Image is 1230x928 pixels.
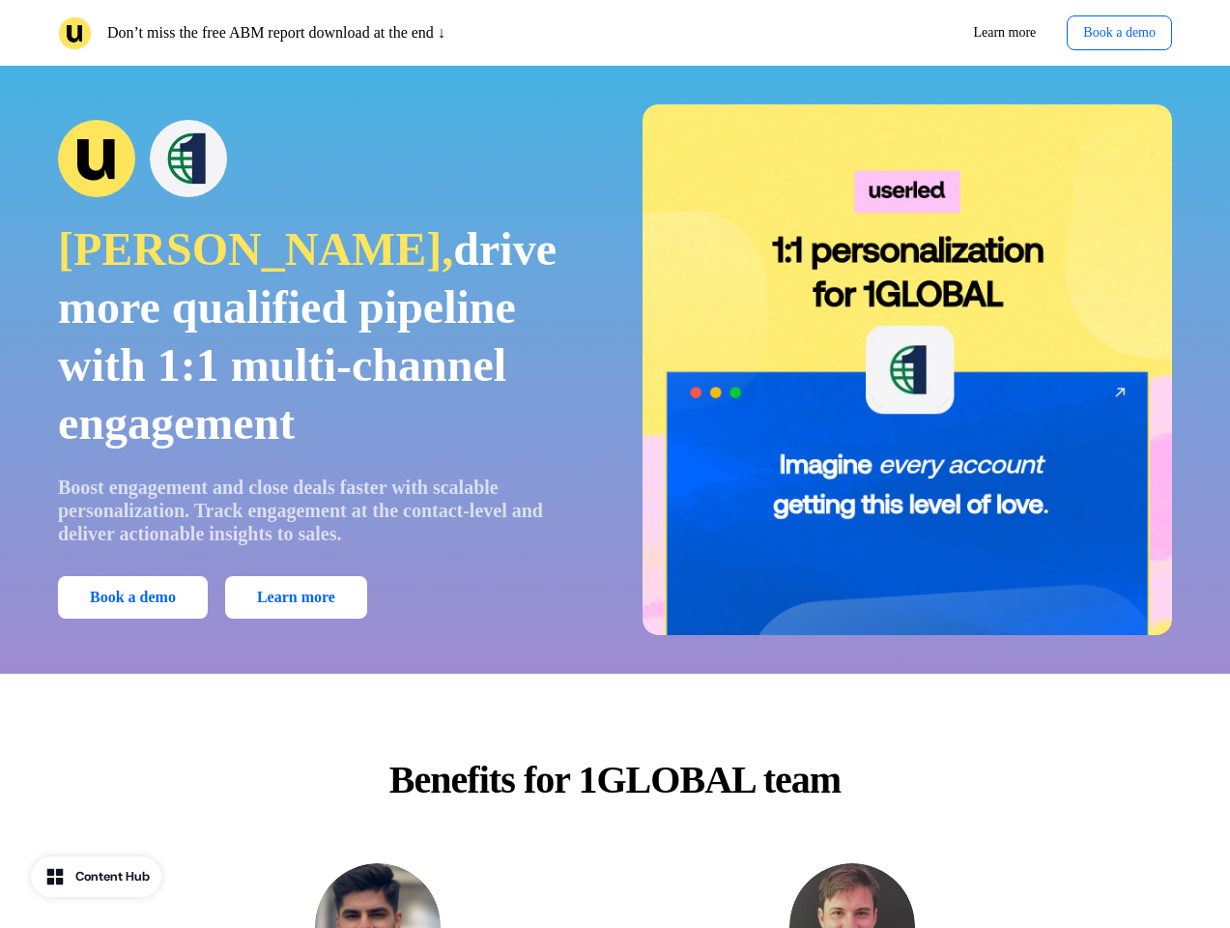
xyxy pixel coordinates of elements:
[958,15,1051,50] a: Learn more
[58,223,453,275] span: [PERSON_NAME],
[107,21,445,44] p: Don’t miss the free ABM report download at the end ↓
[58,220,588,452] p: drive more qualified pipeline with 1:1 multi-channel engagement
[58,576,208,619] button: Book a demo
[75,867,150,886] div: Content Hub
[58,476,588,545] p: Boost engagement and close deals faster with scalable personalization. Track engagement at the co...
[31,856,161,897] button: Content Hub
[350,751,880,809] p: Benefits for 1GLOBAL team
[1067,15,1172,50] button: Book a demo
[225,576,367,619] a: Learn more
